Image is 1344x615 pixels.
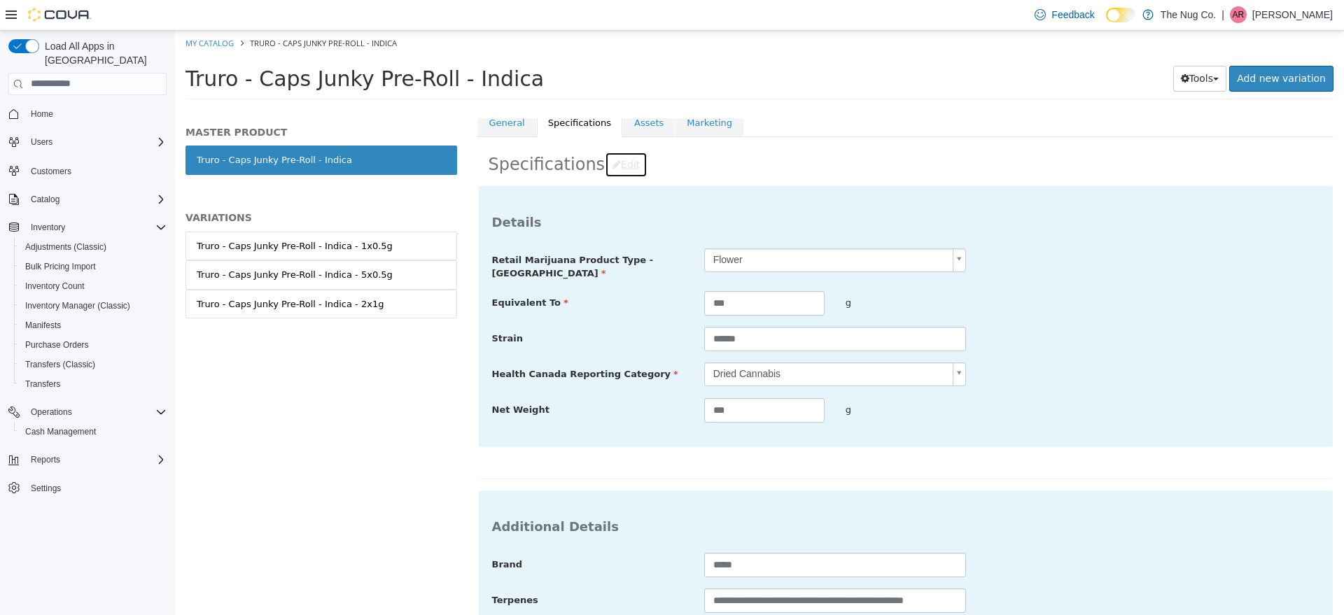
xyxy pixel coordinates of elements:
[22,208,218,222] div: Truro - Caps Junky Pre-Roll - Indica - 1x0.5g
[660,260,801,285] div: g
[3,160,172,181] button: Customers
[31,454,60,465] span: Reports
[1051,8,1094,22] span: Feedback
[25,191,167,208] span: Catalog
[20,376,66,393] a: Transfers
[14,296,172,316] button: Inventory Manager (Classic)
[20,278,90,295] a: Inventory Count
[75,7,222,17] span: Truro - Caps Junky Pre-Roll - Indica
[31,108,53,120] span: Home
[317,224,479,248] span: Retail Marijuana Product Type - [GEOGRAPHIC_DATA]
[20,239,167,255] span: Adjustments (Classic)
[317,183,1145,199] h3: Details
[20,317,167,334] span: Manifests
[1029,1,1100,29] a: Feedback
[25,479,167,497] span: Settings
[529,218,791,241] a: Flower
[10,181,282,193] h5: VARIATIONS
[22,267,209,281] div: Truro - Caps Junky Pre-Roll - Indica - 2x1g
[31,222,65,233] span: Inventory
[31,407,72,418] span: Operations
[25,219,167,236] span: Inventory
[500,78,568,107] a: Marketing
[25,320,61,331] span: Manifests
[14,316,172,335] button: Manifests
[14,422,172,441] button: Cash Management
[3,132,172,152] button: Users
[25,134,58,150] button: Users
[1221,6,1224,23] p: |
[430,121,472,147] button: Edit
[1233,6,1245,23] span: AR
[20,297,136,314] a: Inventory Manager (Classic)
[25,241,106,253] span: Adjustments (Classic)
[20,258,167,275] span: Bulk Pricing Import
[20,423,101,440] a: Cash Management
[14,374,172,394] button: Transfers
[31,194,59,205] span: Catalog
[530,218,772,241] span: Flower
[998,35,1052,61] button: Tools
[14,335,172,355] button: Purchase Orders
[20,376,167,393] span: Transfers
[14,276,172,296] button: Inventory Count
[529,332,791,355] a: Dried Cannabis
[1161,6,1216,23] p: The Nug Co.
[3,478,172,498] button: Settings
[20,423,167,440] span: Cash Management
[31,483,61,494] span: Settings
[25,106,59,122] a: Home
[1230,6,1247,23] div: Alex Roerick
[25,261,96,272] span: Bulk Pricing Import
[25,359,95,370] span: Transfers (Classic)
[20,239,112,255] a: Adjustments (Classic)
[317,267,393,277] span: Equivalent To
[8,98,167,535] nav: Complex example
[14,257,172,276] button: Bulk Pricing Import
[1252,6,1333,23] p: [PERSON_NAME]
[14,355,172,374] button: Transfers (Classic)
[39,39,167,67] span: Load All Apps in [GEOGRAPHIC_DATA]
[31,136,52,148] span: Users
[362,78,447,107] a: Specifications
[25,404,167,420] span: Operations
[1106,8,1135,22] input: Dark Mode
[20,258,101,275] a: Bulk Pricing Import
[25,191,65,208] button: Catalog
[25,300,130,311] span: Inventory Manager (Classic)
[25,134,167,150] span: Users
[25,451,66,468] button: Reports
[303,78,361,107] a: General
[314,121,1149,147] h2: Specifications
[14,237,172,257] button: Adjustments (Classic)
[20,317,66,334] a: Manifests
[25,105,167,122] span: Home
[3,104,172,124] button: Home
[20,337,167,353] span: Purchase Orders
[3,450,172,469] button: Reports
[448,78,500,107] a: Assets
[25,404,78,420] button: Operations
[20,356,101,373] a: Transfers (Classic)
[25,379,60,390] span: Transfers
[317,338,503,348] span: Health Canada Reporting Category
[20,278,167,295] span: Inventory Count
[25,162,167,179] span: Customers
[1054,35,1158,61] a: Add new variation
[25,163,77,180] a: Customers
[22,237,218,251] div: Truro - Caps Junky Pre-Roll - Indica - 5x0.5g
[317,302,348,313] span: Strain
[660,367,801,392] div: g
[530,332,772,355] span: Dried Cannabis
[317,528,348,539] span: Brand
[3,402,172,422] button: Operations
[10,36,369,60] span: Truro - Caps Junky Pre-Roll - Indica
[10,115,282,144] a: Truro - Caps Junky Pre-Roll - Indica
[20,337,94,353] a: Purchase Orders
[25,219,71,236] button: Inventory
[3,190,172,209] button: Catalog
[317,564,363,574] span: Terpenes
[317,374,374,384] span: Net Weight
[28,8,91,22] img: Cova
